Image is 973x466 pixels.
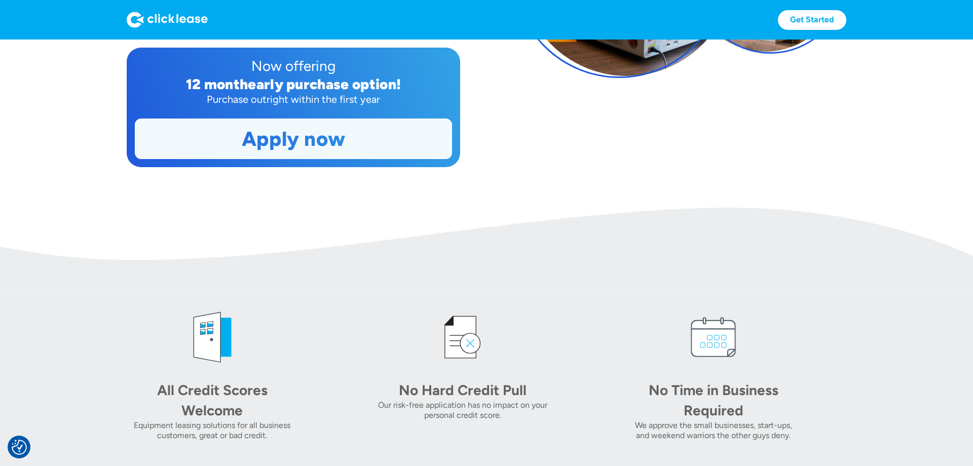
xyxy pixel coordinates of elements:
[432,307,493,368] img: credit icon
[628,420,799,441] div: We approve the small businesses, start-ups, and weekend warriors the other guys deny.
[186,75,248,93] div: 12 month
[643,380,784,420] div: No Time in Business Required
[392,380,534,400] div: No Hard Credit Pull
[12,440,27,455] img: Revisit consent button
[248,75,401,93] div: early purchase option!
[378,400,548,420] div: Our risk-free application has no impact on your personal credit score.
[141,380,283,420] div: All Credit Scores Welcome
[127,12,208,28] img: Logo
[135,92,452,106] div: Purchase outright within the first year
[182,307,243,368] img: welcome icon
[683,307,744,368] img: calendar icon
[778,10,846,30] a: Get Started
[135,119,452,159] a: Apply now
[127,420,297,441] div: Equipment leasing solutions for all business customers, great or bad credit.
[12,440,27,455] button: Consent Preferences
[135,56,452,76] div: Now offering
